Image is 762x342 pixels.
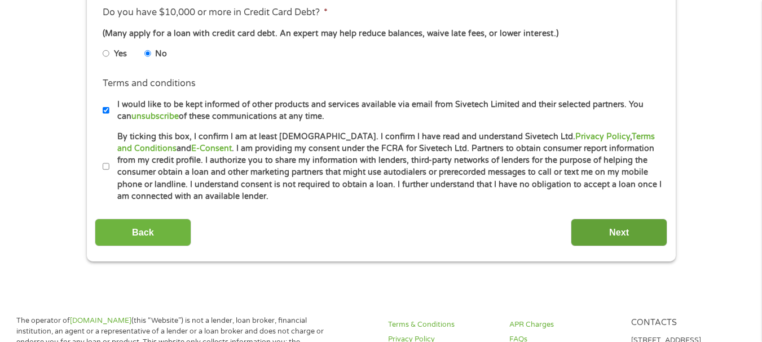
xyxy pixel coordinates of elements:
[103,7,328,19] label: Do you have $10,000 or more in Credit Card Debt?
[103,28,659,40] div: (Many apply for a loan with credit card debt. An expert may help reduce balances, waive late fees...
[114,48,127,60] label: Yes
[631,318,739,328] h4: Contacts
[109,131,663,203] label: By ticking this box, I confirm I am at least [DEMOGRAPHIC_DATA]. I confirm I have read and unders...
[95,219,191,246] input: Back
[155,48,167,60] label: No
[117,132,655,153] a: Terms and Conditions
[131,112,179,121] a: unsubscribe
[103,78,196,90] label: Terms and conditions
[509,319,617,330] a: APR Charges
[575,132,630,141] a: Privacy Policy
[388,319,496,330] a: Terms & Conditions
[109,99,663,123] label: I would like to be kept informed of other products and services available via email from Sivetech...
[571,219,667,246] input: Next
[70,316,131,325] a: [DOMAIN_NAME]
[191,144,232,153] a: E-Consent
